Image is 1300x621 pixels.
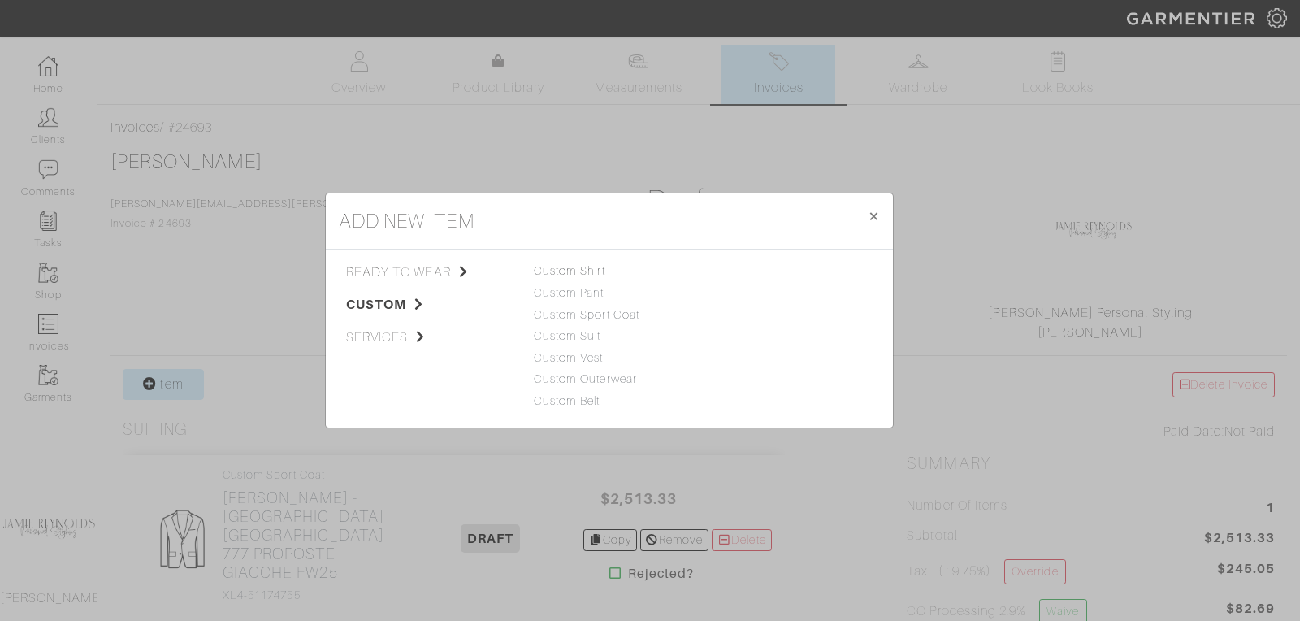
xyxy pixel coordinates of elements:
a: Custom Vest [534,351,604,364]
h4: add new item [339,206,474,236]
a: Custom Belt [534,394,600,407]
a: Custom Outerwear [534,372,637,385]
a: Custom Sport Coat [534,308,639,321]
a: Custom Pant [534,286,604,299]
span: services [346,328,509,347]
a: Custom Shirt [534,264,605,277]
span: × [868,205,880,227]
a: Custom Suit [534,329,601,342]
span: custom [346,295,509,315]
span: ready to wear [346,263,509,282]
